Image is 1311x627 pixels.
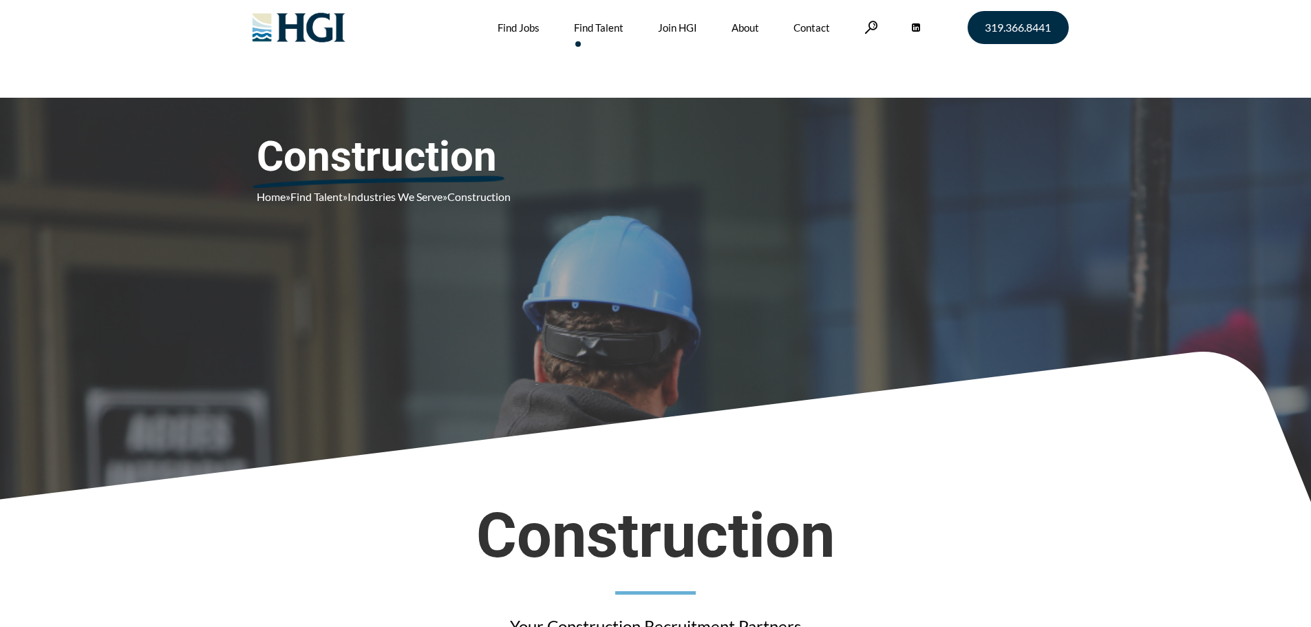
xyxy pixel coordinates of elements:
span: Construction [447,190,511,203]
a: Home [257,190,286,203]
u: Construction [257,132,497,182]
a: Industries We Serve [348,190,443,203]
span: 319.366.8441 [985,22,1051,33]
a: 319.366.8441 [968,11,1069,44]
a: Search [864,21,878,34]
a: Find Talent [290,190,343,203]
span: » » » [257,190,511,203]
span: Construction [334,502,977,570]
